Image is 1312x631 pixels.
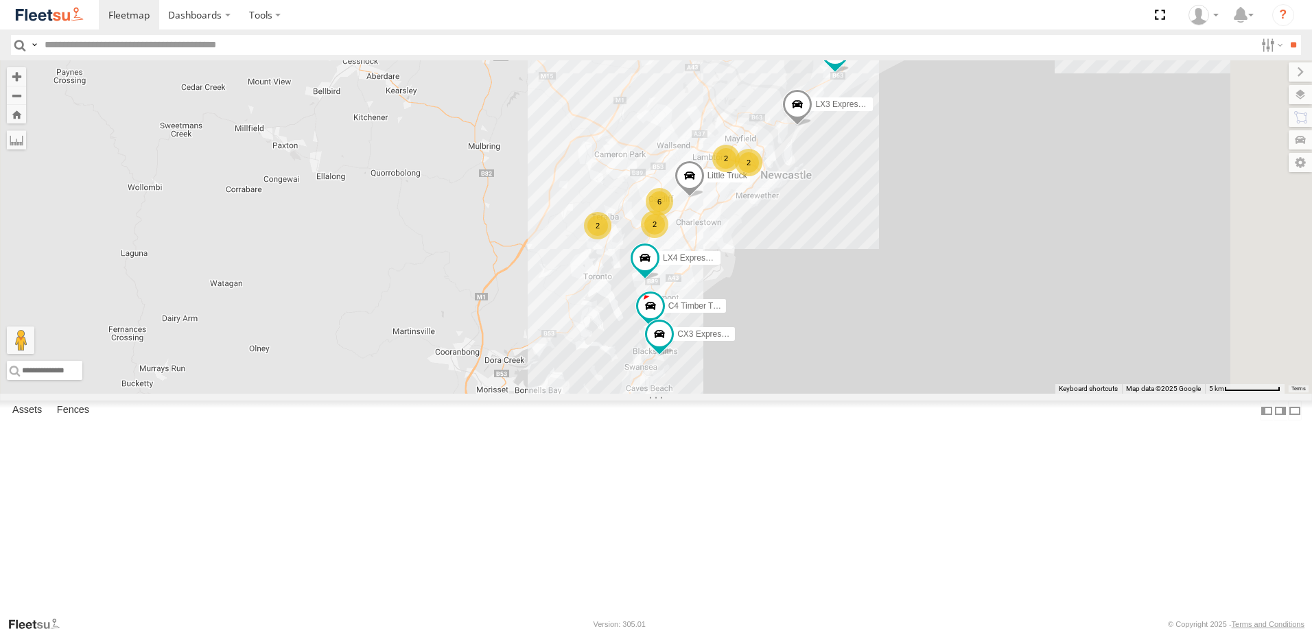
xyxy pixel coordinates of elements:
div: 6 [646,188,673,215]
span: LX3 Express Ute [815,99,877,109]
div: 2 [735,149,762,176]
span: Map data ©2025 Google [1126,385,1201,392]
div: 2 [712,145,740,172]
button: Zoom out [7,86,26,105]
button: Drag Pegman onto the map to open Street View [7,326,34,354]
div: 2 [584,212,611,239]
div: © Copyright 2025 - [1168,620,1304,628]
button: Map Scale: 5 km per 78 pixels [1205,384,1285,394]
a: Visit our Website [8,617,71,631]
label: Fences [50,401,96,420]
label: Dock Summary Table to the Left [1260,401,1274,420]
label: Map Settings [1289,153,1312,172]
img: fleetsu-logo-horizontal.svg [14,5,85,24]
label: Hide Summary Table [1288,401,1302,420]
div: 2 [641,211,668,238]
label: Assets [5,401,49,420]
span: Little Truck [707,171,747,180]
span: LX4 Express Ute [663,253,725,263]
span: C4 Timber Truck [668,301,729,311]
label: Measure [7,130,26,150]
label: Dock Summary Table to the Right [1274,401,1287,420]
label: Search Filter Options [1256,35,1285,55]
span: 5 km [1209,385,1224,392]
div: Matt Curtis [1184,5,1223,25]
button: Zoom in [7,67,26,86]
i: ? [1272,4,1294,26]
button: Keyboard shortcuts [1059,384,1118,394]
span: CX3 Express Ute [677,329,740,339]
a: Terms and Conditions [1232,620,1304,628]
a: Terms [1291,386,1306,392]
div: Version: 305.01 [594,620,646,628]
label: Search Query [29,35,40,55]
button: Zoom Home [7,105,26,123]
